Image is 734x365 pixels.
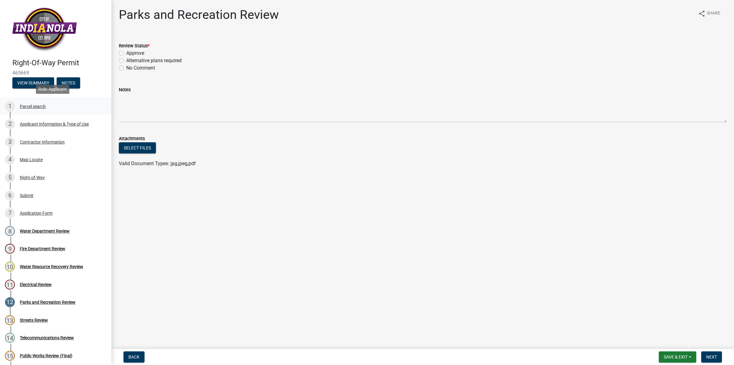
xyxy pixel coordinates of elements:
[12,81,54,86] wm-modal-confirm: Summary
[20,211,53,215] div: Application Form
[20,300,76,304] div: Parks and Recreation Review
[126,57,182,64] label: Alternative plans required
[12,70,99,76] span: 465669
[659,351,696,363] button: Save & Exit
[126,64,155,72] label: No Comment
[20,318,48,322] div: Streets Review
[36,85,69,94] div: Role: Applicant
[701,351,722,363] button: Next
[698,10,706,17] i: share
[119,88,131,92] label: Notes
[20,264,83,269] div: Water Resource Recovery Review
[12,6,77,52] img: City of Indianola, Iowa
[20,104,46,109] div: Parcel search
[119,7,279,22] h1: Parks and Recreation Review
[664,354,688,359] span: Save & Exit
[5,101,15,111] div: 1
[126,49,144,57] label: Approve
[5,226,15,236] div: 8
[20,122,89,126] div: Applicant Information & Type of Use
[5,262,15,272] div: 10
[20,336,74,340] div: Telecommunications Review
[12,58,106,67] h4: Right-Of-Way Permit
[5,315,15,325] div: 13
[57,77,80,88] button: Notes
[119,142,156,153] button: Select files
[5,137,15,147] div: 3
[5,244,15,254] div: 9
[5,351,15,361] div: 15
[20,193,33,198] div: Submit
[20,229,70,233] div: Water Department Review
[119,137,145,141] label: Attachments
[5,191,15,200] div: 6
[5,119,15,129] div: 2
[57,81,80,86] wm-modal-confirm: Notes
[707,10,720,17] span: Share
[5,155,15,165] div: 4
[20,140,65,144] div: Contractor Information
[693,7,725,19] button: shareShare
[20,247,65,251] div: Fire Department Review
[20,175,45,180] div: Right-of-Way
[5,297,15,307] div: 12
[123,351,145,363] button: Back
[5,173,15,182] div: 5
[119,161,196,166] span: Valid Document Types: jpg,jpeg,pdf
[20,354,72,358] div: Public Works Review (Final)
[119,44,149,48] label: Review Status
[5,280,15,290] div: 11
[5,208,15,218] div: 7
[20,157,43,162] div: Map Locate
[20,282,52,287] div: Electrical Review
[128,354,140,359] span: Back
[5,333,15,343] div: 14
[12,77,54,88] button: View Summary
[706,354,717,359] span: Next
